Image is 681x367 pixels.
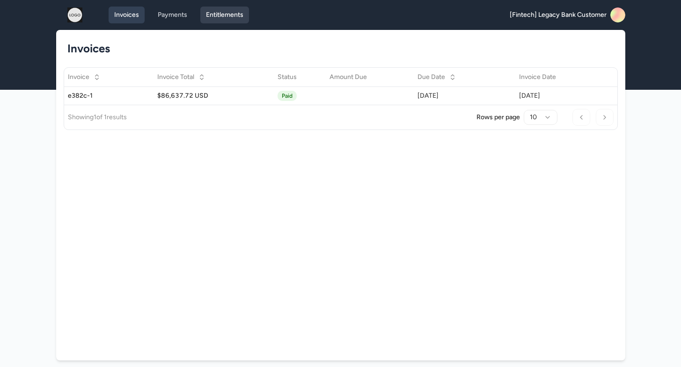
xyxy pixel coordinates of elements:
[60,7,90,22] img: logo.png
[476,113,520,122] p: Rows per page
[157,72,194,82] span: Invoice Total
[67,41,607,56] h1: Invoices
[515,68,602,86] th: Invoice Date
[68,113,127,122] p: Showing 1 of 1 results
[157,91,270,101] div: $86,637.72 USD
[152,70,211,85] button: Invoice Total
[417,91,512,101] div: [DATE]
[109,7,145,23] a: Invoices
[412,70,462,85] button: Due Date
[62,70,106,85] button: Invoice
[152,7,193,23] a: Payments
[274,68,326,86] th: Status
[68,72,89,82] span: Invoice
[326,68,414,86] th: Amount Due
[519,91,599,101] div: [DATE]
[200,7,249,23] a: Entitlements
[278,91,297,101] span: Paid
[510,10,607,20] span: [Fintech] Legacy Bank Customer
[68,91,150,101] div: e382c-1
[510,7,625,22] a: [Fintech] Legacy Bank Customer
[417,72,445,82] span: Due Date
